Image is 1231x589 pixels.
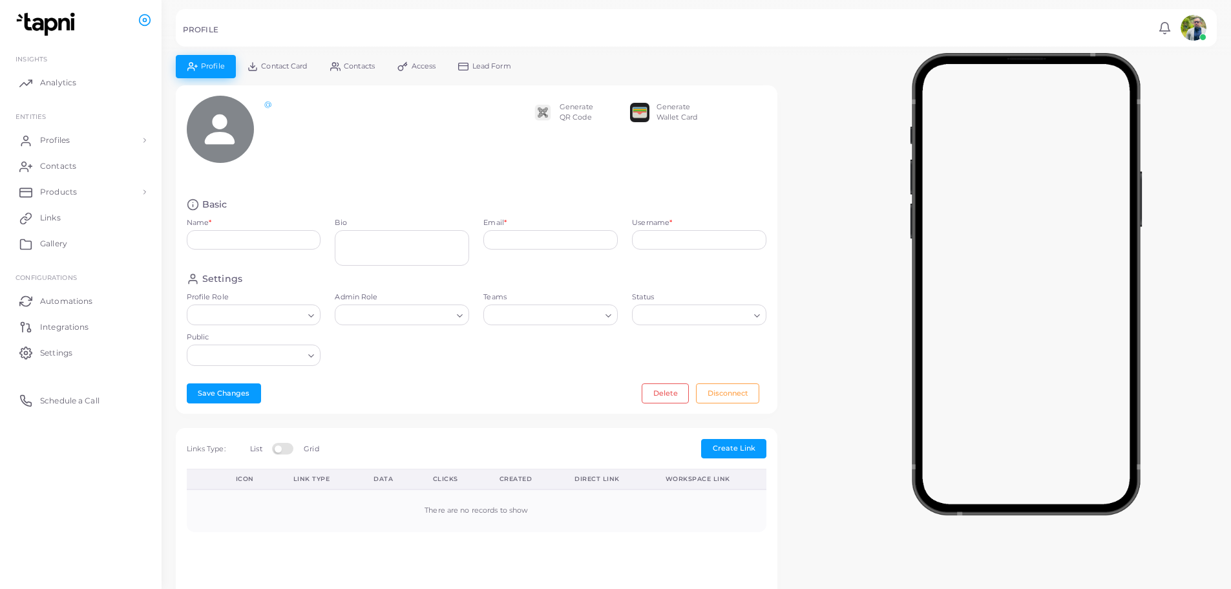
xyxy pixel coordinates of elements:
a: Profiles [10,127,152,153]
span: Links Type: [187,444,226,453]
img: qr2.png [533,103,552,122]
span: Analytics [40,77,76,89]
input: Search for option [638,308,749,323]
span: Contact Card [261,63,307,70]
label: Public [187,332,321,343]
label: Teams [483,292,618,303]
a: @ [264,100,271,109]
span: Configurations [16,273,77,281]
button: Create Link [701,439,766,458]
div: Workspace Link [666,475,752,484]
div: Search for option [187,345,321,365]
h4: Settings [202,273,242,285]
div: Data [374,475,405,484]
a: Settings [10,339,152,365]
span: Schedule a Call [40,395,100,407]
div: Generate Wallet Card [657,102,697,123]
div: Search for option [483,305,618,325]
span: Settings [40,347,72,359]
span: Gallery [40,238,67,250]
label: Name [187,218,212,228]
a: Products [10,179,152,205]
h4: Basic [202,198,227,211]
div: Search for option [632,305,766,325]
span: Automations [40,295,92,307]
span: Profiles [40,134,70,146]
span: Integrations [40,321,89,333]
div: Generate QR Code [560,102,593,123]
span: INSIGHTS [16,55,47,63]
label: Profile Role [187,292,321,303]
label: Email [483,218,507,228]
a: Analytics [10,70,152,96]
button: Disconnect [696,383,759,403]
label: List [250,444,262,455]
span: Links [40,212,61,224]
div: There are no records to show [201,506,753,516]
div: Search for option [335,305,469,325]
div: Clicks [433,475,471,484]
a: Contacts [10,153,152,179]
label: Bio [335,218,469,228]
div: Direct Link [574,475,637,484]
span: ENTITIES [16,112,46,120]
div: Created [500,475,547,484]
button: Save Changes [187,383,261,403]
label: Admin Role [335,292,469,303]
span: Contacts [344,63,375,70]
label: Status [632,292,766,303]
a: Integrations [10,314,152,339]
a: Schedule a Call [10,387,152,413]
button: Delete [642,383,689,403]
input: Search for option [193,308,304,323]
label: Username [632,218,672,228]
img: phone-mock.b55596b7.png [910,53,1142,515]
div: Link Type [293,475,345,484]
a: avatar [1177,15,1210,41]
h5: PROFILE [183,25,218,34]
a: Automations [10,288,152,314]
span: Lead Form [472,63,511,70]
input: Search for option [341,308,452,323]
span: Products [40,186,77,198]
label: Grid [304,444,319,455]
a: Links [10,205,152,231]
input: Search for option [485,308,600,323]
span: Profile [201,63,225,70]
span: Contacts [40,160,76,172]
img: logo [12,12,83,36]
img: apple-wallet.png [630,103,649,122]
div: Search for option [187,305,321,325]
span: Create Link [713,444,755,453]
a: Gallery [10,231,152,257]
img: avatar [1181,15,1206,41]
span: Access [412,63,436,70]
th: Action [187,469,222,489]
input: Search for option [193,348,304,363]
div: Icon [236,475,265,484]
